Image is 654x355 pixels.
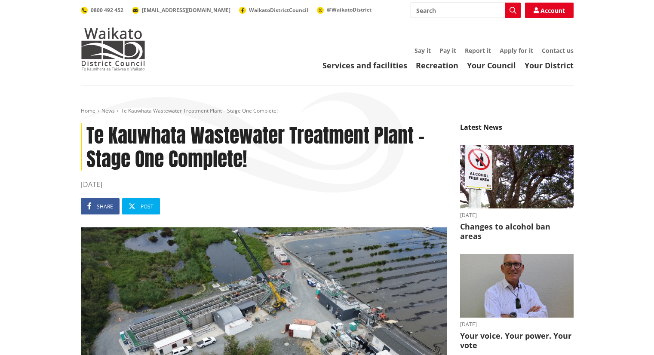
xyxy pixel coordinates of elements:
[132,6,230,14] a: [EMAIL_ADDRESS][DOMAIN_NAME]
[81,6,123,14] a: 0800 492 452
[122,198,160,214] a: Post
[97,203,113,210] span: Share
[460,331,574,350] h3: Your voice. Your power. Your vote
[81,198,120,214] a: Share
[411,3,521,18] input: Search input
[249,6,308,14] span: WaikatoDistrictCouncil
[460,254,574,350] a: [DATE] Your voice. Your power. Your vote
[460,254,574,318] img: Craig Hobbs
[525,60,574,70] a: Your District
[460,222,574,241] h3: Changes to alcohol ban areas
[239,6,308,14] a: WaikatoDistrictCouncil
[467,60,516,70] a: Your Council
[81,107,95,114] a: Home
[101,107,115,114] a: News
[81,107,574,115] nav: breadcrumb
[317,6,372,13] a: @WaikatoDistrict
[525,3,574,18] a: Account
[91,6,123,14] span: 0800 492 452
[460,145,574,241] a: [DATE] Changes to alcohol ban areas
[460,145,574,209] img: Alcohol Control Bylaw adopted - August 2025 (2)
[142,6,230,14] span: [EMAIL_ADDRESS][DOMAIN_NAME]
[416,60,458,70] a: Recreation
[81,179,447,190] time: [DATE]
[500,46,533,55] a: Apply for it
[460,123,574,136] h5: Latest News
[460,213,574,218] time: [DATE]
[439,46,456,55] a: Pay it
[542,46,574,55] a: Contact us
[81,123,447,171] h1: Te Kauwhata Wastewater Treatment Plant – Stage One Complete!
[465,46,491,55] a: Report it
[327,6,372,13] span: @WaikatoDistrict
[121,107,278,114] span: Te Kauwhata Wastewater Treatment Plant – Stage One Complete!
[460,322,574,327] time: [DATE]
[81,28,145,70] img: Waikato District Council - Te Kaunihera aa Takiwaa o Waikato
[322,60,407,70] a: Services and facilities
[415,46,431,55] a: Say it
[141,203,154,210] span: Post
